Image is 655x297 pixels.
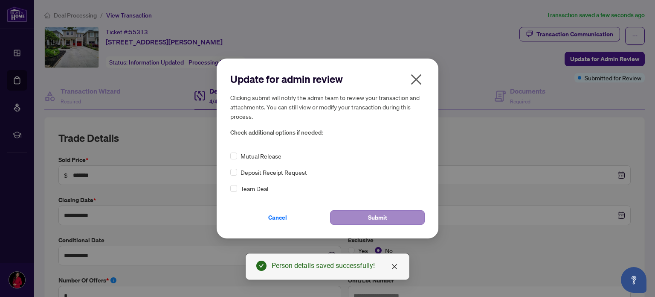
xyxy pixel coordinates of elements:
[330,210,425,225] button: Submit
[230,210,325,225] button: Cancel
[230,72,425,86] h2: Update for admin review
[268,211,287,224] span: Cancel
[230,128,425,138] span: Check additional options if needed:
[391,263,398,270] span: close
[230,93,425,121] h5: Clicking submit will notify the admin team to review your transaction and attachments. You can st...
[409,73,423,86] span: close
[241,168,307,177] span: Deposit Receipt Request
[390,262,399,271] a: Close
[241,184,268,193] span: Team Deal
[241,151,281,161] span: Mutual Release
[272,261,399,271] div: Person details saved successfully!
[256,261,267,271] span: check-circle
[368,211,387,224] span: Submit
[621,267,646,293] button: Open asap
